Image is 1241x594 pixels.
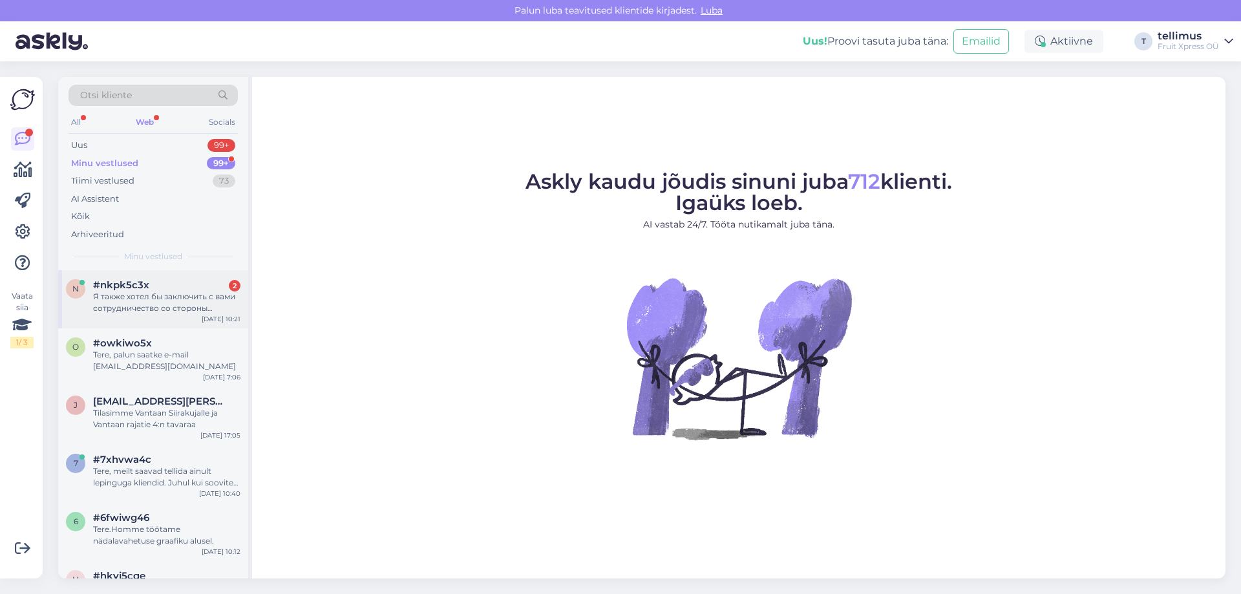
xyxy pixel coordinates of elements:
[74,458,78,468] span: 7
[93,291,240,314] div: Я также хотел бы заключить с вами сотрудничество со стороны юридического лица. Как мне следует по...
[93,396,228,407] span: jarmo.liimatainen@perho.fi
[207,139,235,152] div: 99+
[1158,31,1219,41] div: tellimus
[10,290,34,348] div: Vaata siia
[69,114,83,131] div: All
[202,547,240,557] div: [DATE] 10:12
[72,575,79,584] span: h
[10,87,35,112] img: Askly Logo
[525,169,952,215] span: Askly kaudu jõudis sinuni juba klienti. Igaüks loeb.
[93,524,240,547] div: Tere.Homme töötame nädalavahetuse graafiku alusel.
[202,314,240,324] div: [DATE] 10:21
[93,454,151,465] span: #7xhvwa4c
[1134,32,1152,50] div: T
[80,89,132,102] span: Otsi kliente
[72,284,79,293] span: n
[133,114,156,131] div: Web
[525,218,952,231] p: AI vastab 24/7. Tööta nutikamalt juba täna.
[71,193,119,206] div: AI Assistent
[953,29,1009,54] button: Emailid
[93,570,145,582] span: #hkvj5cqe
[213,175,235,187] div: 73
[71,139,87,152] div: Uus
[1158,31,1233,52] a: tellimusFruit Xpress OÜ
[71,210,90,223] div: Kõik
[71,157,138,170] div: Minu vestlused
[200,430,240,440] div: [DATE] 17:05
[1158,41,1219,52] div: Fruit Xpress OÜ
[203,372,240,382] div: [DATE] 7:06
[622,242,855,474] img: No Chat active
[93,407,240,430] div: Tilasimme Vantaan Siirakujalle ja Vantaan rajatie 4:n tavaraa
[803,35,827,47] b: Uus!
[71,175,134,187] div: Tiimi vestlused
[206,114,238,131] div: Socials
[848,169,880,194] span: 712
[207,157,235,170] div: 99+
[71,228,124,241] div: Arhiveeritud
[93,337,152,349] span: #owkiwo5x
[229,280,240,292] div: 2
[93,465,240,489] div: Tere, meilt saavad tellida ainult lepinguga kliendid. Juhul kui soovite meilt tellida siis palun ...
[199,489,240,498] div: [DATE] 10:40
[10,337,34,348] div: 1 / 3
[1024,30,1103,53] div: Aktiivne
[74,400,78,410] span: j
[124,251,182,262] span: Minu vestlused
[697,5,727,16] span: Luba
[803,34,948,49] div: Proovi tasuta juba täna:
[74,516,78,526] span: 6
[93,512,149,524] span: #6fwiwg46
[72,342,79,352] span: o
[93,279,149,291] span: #nkpk5c3x
[93,349,240,372] div: Tere, palun saatke e-mail [EMAIL_ADDRESS][DOMAIN_NAME]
